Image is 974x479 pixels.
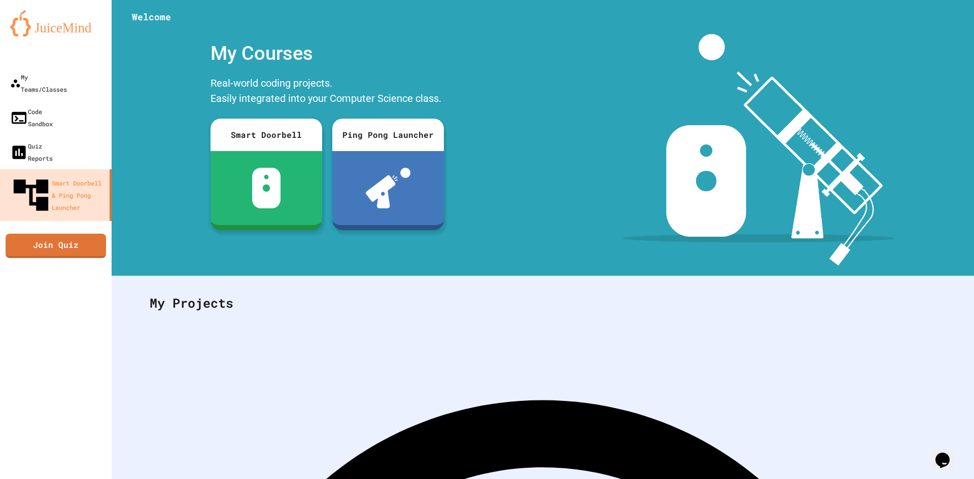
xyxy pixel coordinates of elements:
[931,438,964,469] iframe: chat widget
[252,168,281,208] img: sdb-white.svg
[332,119,444,151] div: Ping Pong Launcher
[140,283,946,323] div: My Projects
[205,73,449,111] div: Real-world coding projects. Easily integrated into your Computer Science class.
[366,168,411,208] img: ppl-with-ball.png
[10,10,101,36] img: logo-orange.svg
[622,34,894,266] img: banner-image-my-projects.png
[6,234,106,258] a: Join Quiz
[10,105,53,130] div: Code Sandbox
[10,140,53,164] div: Quiz Reports
[10,71,67,95] div: My Teams/Classes
[205,34,449,73] div: My Courses
[211,119,322,151] div: Smart Doorbell
[10,174,106,216] div: Smart Doorbell & Ping Pong Launcher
